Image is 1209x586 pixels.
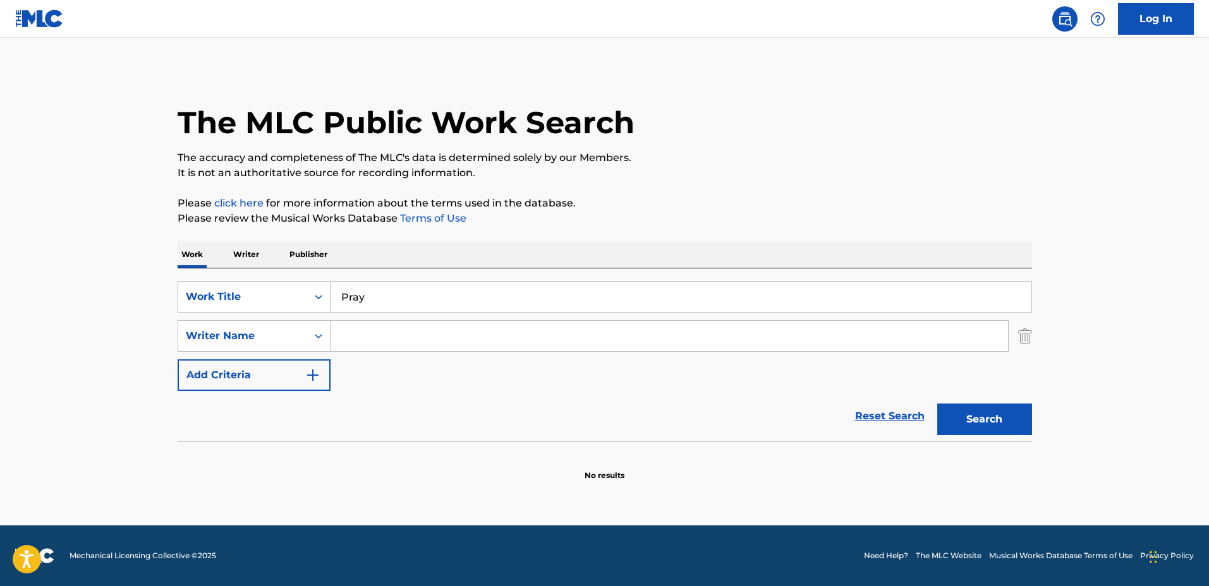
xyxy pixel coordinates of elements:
button: Search [937,404,1032,435]
a: click here [214,197,264,209]
p: No results [585,455,624,481]
a: Need Help? [864,550,908,561]
h1: The MLC Public Work Search [178,104,635,141]
a: Public Search [1052,6,1078,32]
img: search [1057,11,1072,27]
a: Log In [1118,3,1194,35]
div: Work Title [186,289,300,304]
p: Publisher [286,241,331,268]
a: The MLC Website [916,550,981,561]
img: help [1090,11,1105,27]
form: Search Form [178,281,1032,441]
a: Terms of Use [398,212,466,224]
img: MLC Logo [15,9,64,28]
div: Drag [1150,538,1157,576]
p: The accuracy and completeness of The MLC's data is determined solely by our Members. [178,150,1032,165]
a: Privacy Policy [1140,550,1194,561]
a: Reset Search [849,402,931,430]
span: Mechanical Licensing Collective © 2025 [70,550,216,561]
img: 9d2ae6d4665cec9f34b9.svg [305,368,320,383]
p: Please for more information about the terms used in the database. [178,196,1032,211]
p: It is not an authoritative source for recording information. [178,165,1032,181]
p: Writer [229,241,263,268]
div: Help [1085,6,1110,32]
iframe: Chat Widget [1146,525,1209,586]
img: logo [15,548,54,563]
img: Delete Criterion [1018,320,1032,352]
a: Musical Works Database Terms of Use [989,550,1133,561]
p: Please review the Musical Works Database [178,211,1032,226]
button: Add Criteria [178,359,331,391]
div: Writer Name [186,328,300,344]
p: Work [178,241,207,268]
